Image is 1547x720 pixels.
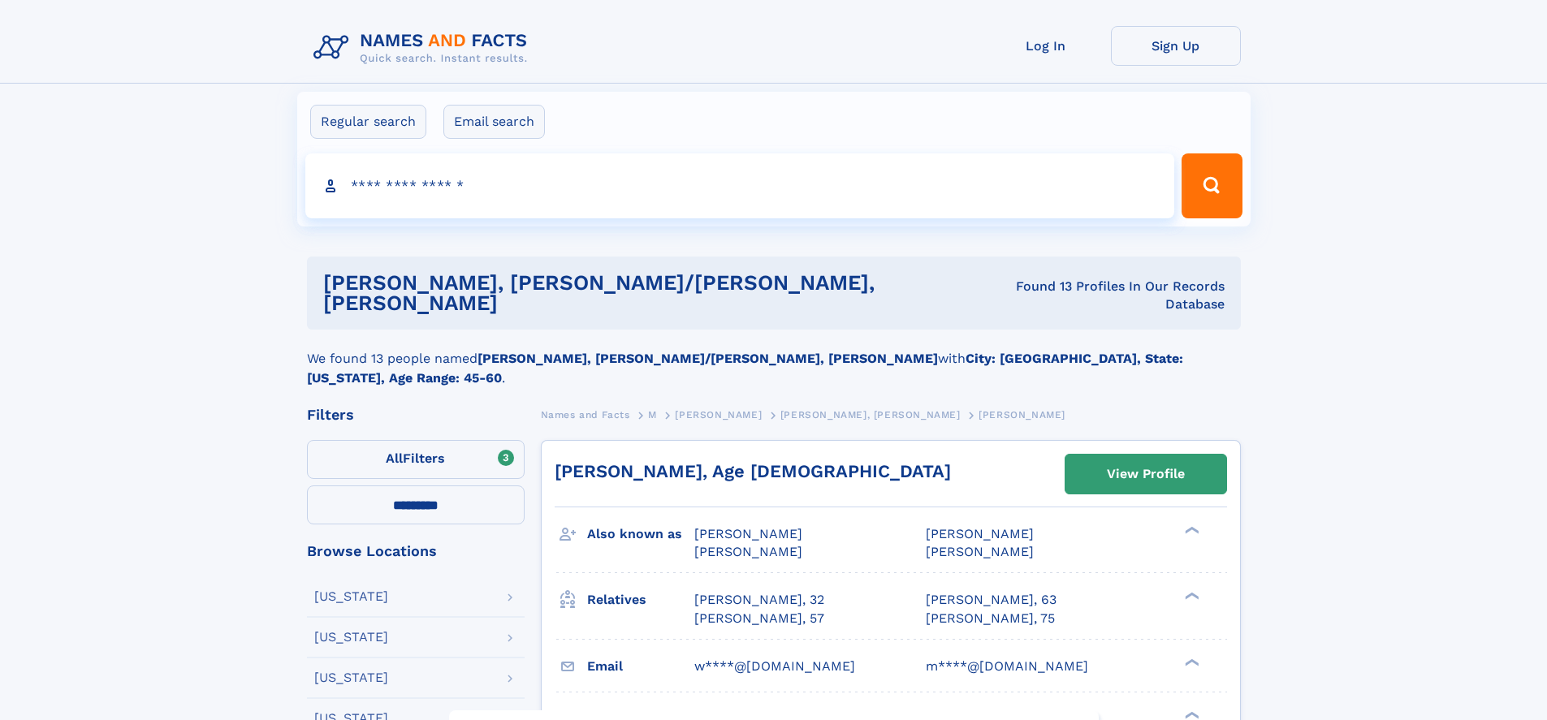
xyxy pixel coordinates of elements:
div: Filters [307,407,525,422]
a: [PERSON_NAME], [PERSON_NAME] [780,404,961,425]
div: [US_STATE] [314,590,388,603]
span: [PERSON_NAME] [694,544,802,559]
a: [PERSON_NAME], 32 [694,591,824,609]
a: Sign Up [1111,26,1241,66]
h3: Relatives [587,586,694,614]
a: Log In [981,26,1111,66]
span: M [648,409,657,420]
span: [PERSON_NAME] [979,409,1065,420]
label: Regular search [310,105,426,139]
span: All [386,451,403,466]
span: [PERSON_NAME] [926,526,1034,541]
a: [PERSON_NAME], 75 [926,610,1055,627]
div: [US_STATE] [314,671,388,684]
a: [PERSON_NAME], 63 [926,591,1057,609]
span: [PERSON_NAME] [694,526,802,541]
div: ❯ [1181,657,1200,667]
h3: Email [587,653,694,680]
a: View Profile [1065,455,1226,494]
img: Logo Names and Facts [307,26,541,70]
a: [PERSON_NAME], Age [DEMOGRAPHIC_DATA] [555,461,951,481]
div: [US_STATE] [314,631,388,644]
div: Found 13 Profiles In Our Records Database [980,278,1225,313]
a: Names and Facts [541,404,630,425]
button: Search Button [1182,153,1242,218]
b: City: [GEOGRAPHIC_DATA], State: [US_STATE], Age Range: 45-60 [307,351,1183,386]
span: [PERSON_NAME] [926,544,1034,559]
label: Email search [443,105,545,139]
a: M [648,404,657,425]
label: Filters [307,440,525,479]
div: ❯ [1181,525,1200,536]
input: search input [305,153,1175,218]
div: View Profile [1107,455,1185,493]
a: [PERSON_NAME] [675,404,762,425]
h1: [PERSON_NAME], [PERSON_NAME]/[PERSON_NAME], [PERSON_NAME] [323,273,980,313]
a: [PERSON_NAME], 57 [694,610,824,627]
div: ❯ [1181,709,1200,720]
b: [PERSON_NAME], [PERSON_NAME]/[PERSON_NAME], [PERSON_NAME] [477,351,938,366]
span: [PERSON_NAME] [675,409,762,420]
h3: Also known as [587,520,694,548]
div: Browse Locations [307,544,525,558]
div: We found 13 people named with . [307,330,1241,388]
div: ❯ [1181,591,1200,601]
span: [PERSON_NAME], [PERSON_NAME] [780,409,961,420]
